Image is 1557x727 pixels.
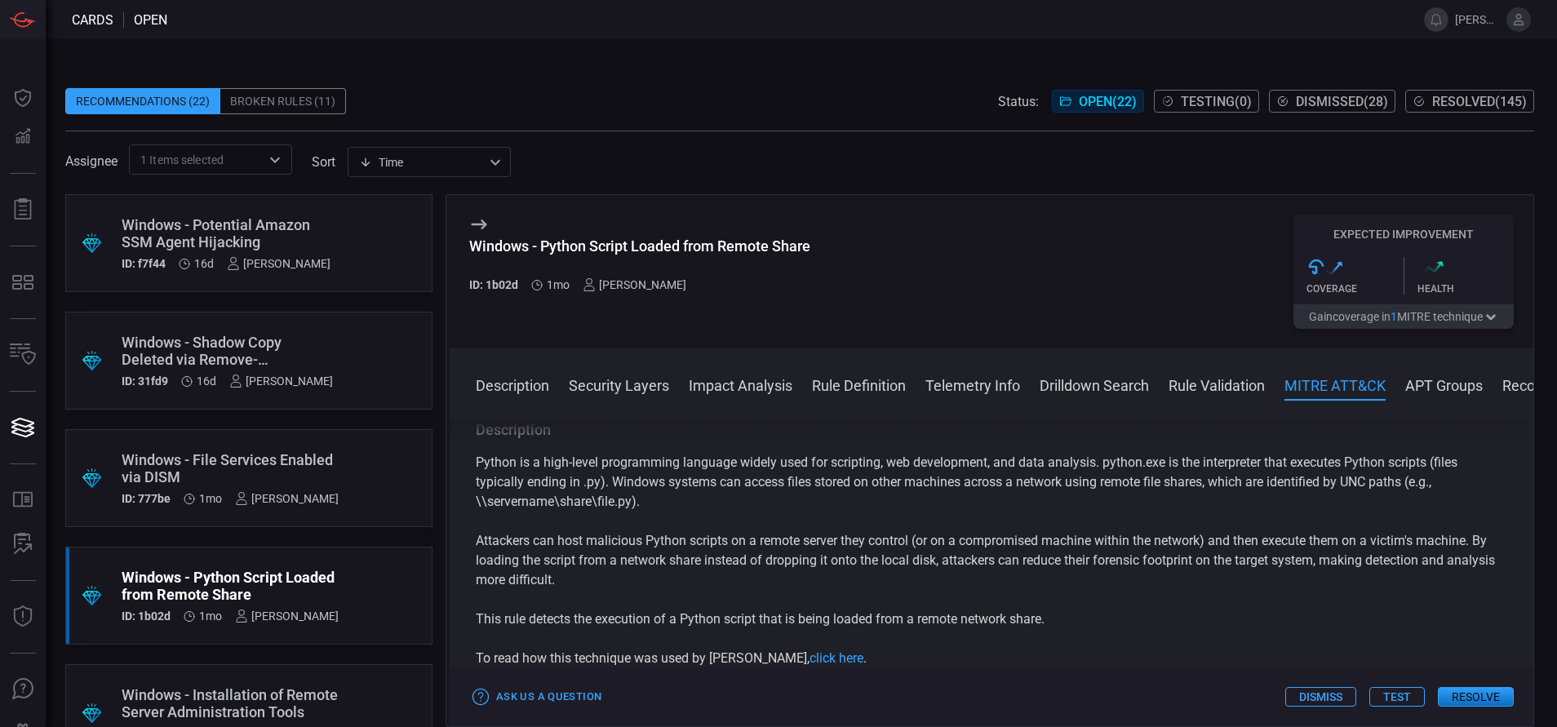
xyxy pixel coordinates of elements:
[3,335,42,375] button: Inventory
[689,375,792,394] button: Impact Analysis
[3,408,42,447] button: Cards
[3,670,42,709] button: Ask Us A Question
[122,334,333,368] div: Windows - Shadow Copy Deleted via Remove-CimInstance
[1052,90,1144,113] button: Open(22)
[1417,283,1515,295] div: Health
[476,531,1507,590] p: Attackers can host malicious Python scripts on a remote server they control (or on a compromised ...
[65,153,118,169] span: Assignee
[812,375,906,394] button: Rule Definition
[1391,310,1397,323] span: 1
[469,685,605,710] button: Ask Us a Question
[476,649,1507,668] p: To read how this technique was used by [PERSON_NAME], .
[122,257,166,270] h5: ID: f7f44
[3,190,42,229] button: Reports
[197,375,216,388] span: Jul 27, 2025 10:12 AM
[1079,94,1137,109] span: Open ( 22 )
[583,278,686,291] div: [PERSON_NAME]
[122,492,171,505] h5: ID: 777be
[264,149,286,171] button: Open
[122,686,339,720] div: Windows - Installation of Remote Server Administration Tools
[312,154,335,170] label: sort
[194,257,214,270] span: Jul 27, 2025 10:12 AM
[140,152,224,168] span: 1 Items selected
[359,154,485,171] div: Time
[469,278,518,291] h5: ID: 1b02d
[3,263,42,302] button: MITRE - Detection Posture
[1405,90,1534,113] button: Resolved(145)
[3,78,42,117] button: Dashboard
[122,375,168,388] h5: ID: 31fd9
[1293,228,1514,241] h5: Expected Improvement
[1405,375,1483,394] button: APT Groups
[122,610,171,623] h5: ID: 1b02d
[1169,375,1265,394] button: Rule Validation
[1306,283,1404,295] div: Coverage
[65,88,220,114] div: Recommendations (22)
[1296,94,1388,109] span: Dismissed ( 28 )
[1181,94,1252,109] span: Testing ( 0 )
[220,88,346,114] div: Broken Rules (11)
[1369,687,1425,707] button: Test
[476,375,549,394] button: Description
[569,375,669,394] button: Security Layers
[72,12,113,28] span: Cards
[3,525,42,564] button: ALERT ANALYSIS
[3,597,42,636] button: Threat Intelligence
[469,237,810,255] div: Windows - Python Script Loaded from Remote Share
[1285,687,1356,707] button: Dismiss
[3,481,42,520] button: Rule Catalog
[1455,13,1500,26] span: [PERSON_NAME].[PERSON_NAME]
[1432,94,1527,109] span: Resolved ( 145 )
[1154,90,1259,113] button: Testing(0)
[199,492,222,505] span: Jul 06, 2025 8:47 AM
[810,650,863,666] a: click here
[3,117,42,157] button: Detections
[476,610,1507,629] p: This rule detects the execution of a Python script that is being loaded from a remote network share.
[1293,304,1514,329] button: Gaincoverage in1MITRE technique
[199,610,222,623] span: Jun 29, 2025 10:25 AM
[1040,375,1149,394] button: Drilldown Search
[1269,90,1395,113] button: Dismissed(28)
[925,375,1020,394] button: Telemetry Info
[122,569,339,603] div: Windows - Python Script Loaded from Remote Share
[1438,687,1514,707] button: Resolve
[229,375,333,388] div: [PERSON_NAME]
[227,257,330,270] div: [PERSON_NAME]
[235,610,339,623] div: [PERSON_NAME]
[134,12,167,28] span: open
[122,216,330,250] div: Windows - Potential Amazon SSM Agent Hijacking
[1284,375,1386,394] button: MITRE ATT&CK
[547,278,570,291] span: Jun 29, 2025 10:25 AM
[122,451,339,485] div: Windows - File Services Enabled via DISM
[476,453,1507,512] p: Python is a high-level programming language widely used for scripting, web development, and data ...
[998,94,1039,109] span: Status:
[235,492,339,505] div: [PERSON_NAME]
